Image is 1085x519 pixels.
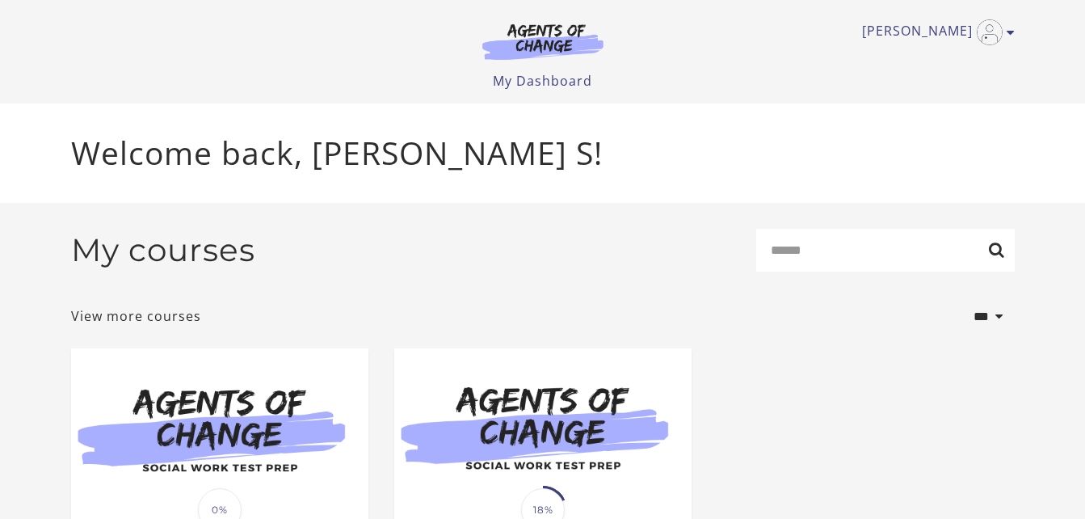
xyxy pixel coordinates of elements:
[71,306,201,326] a: View more courses
[71,231,255,269] h2: My courses
[493,72,592,90] a: My Dashboard
[71,129,1015,177] p: Welcome back, [PERSON_NAME] S!
[465,23,620,60] img: Agents of Change Logo
[862,19,1007,45] a: Toggle menu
